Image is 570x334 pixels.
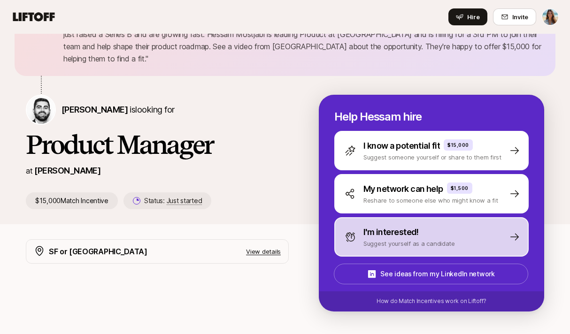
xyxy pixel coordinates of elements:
p: I'm interested! [363,226,419,239]
p: How do Match Incentives work on Liftoff? [377,297,486,305]
p: Help Hessam hire [334,110,529,123]
p: $15,000 Match Incentive [26,192,118,209]
p: $1,500 [451,184,469,192]
p: $15,000 [447,141,469,149]
img: Suzanne Shultz [542,9,558,25]
p: Reshare to someone else who might know a fit [363,196,498,205]
h1: Product Manager [26,130,289,159]
button: See ideas from my LinkedIn network [334,264,528,284]
span: Just started [167,197,202,205]
button: Invite [493,8,536,25]
p: My network can help [363,182,443,196]
p: " [PERSON_NAME] is a personalized nutrition platform that connects people with licensed dietitian... [63,16,544,65]
p: SF or [GEOGRAPHIC_DATA] [49,245,147,258]
span: [PERSON_NAME] [62,105,128,114]
button: Hire [448,8,487,25]
p: Suggest yourself as a candidate [363,239,455,248]
img: Hessam Mostajabi [27,96,55,124]
p: View details [246,247,281,256]
p: at [26,165,32,177]
p: See ideas from my LinkedIn network [380,268,494,280]
p: is looking for [62,103,174,116]
a: [PERSON_NAME] [34,166,100,175]
button: Suzanne Shultz [542,8,559,25]
span: Hire [467,12,480,22]
p: I know a potential fit [363,139,440,152]
p: Suggest someone yourself or share to them first [363,152,501,162]
span: Invite [512,12,528,22]
p: Status: [144,195,202,206]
